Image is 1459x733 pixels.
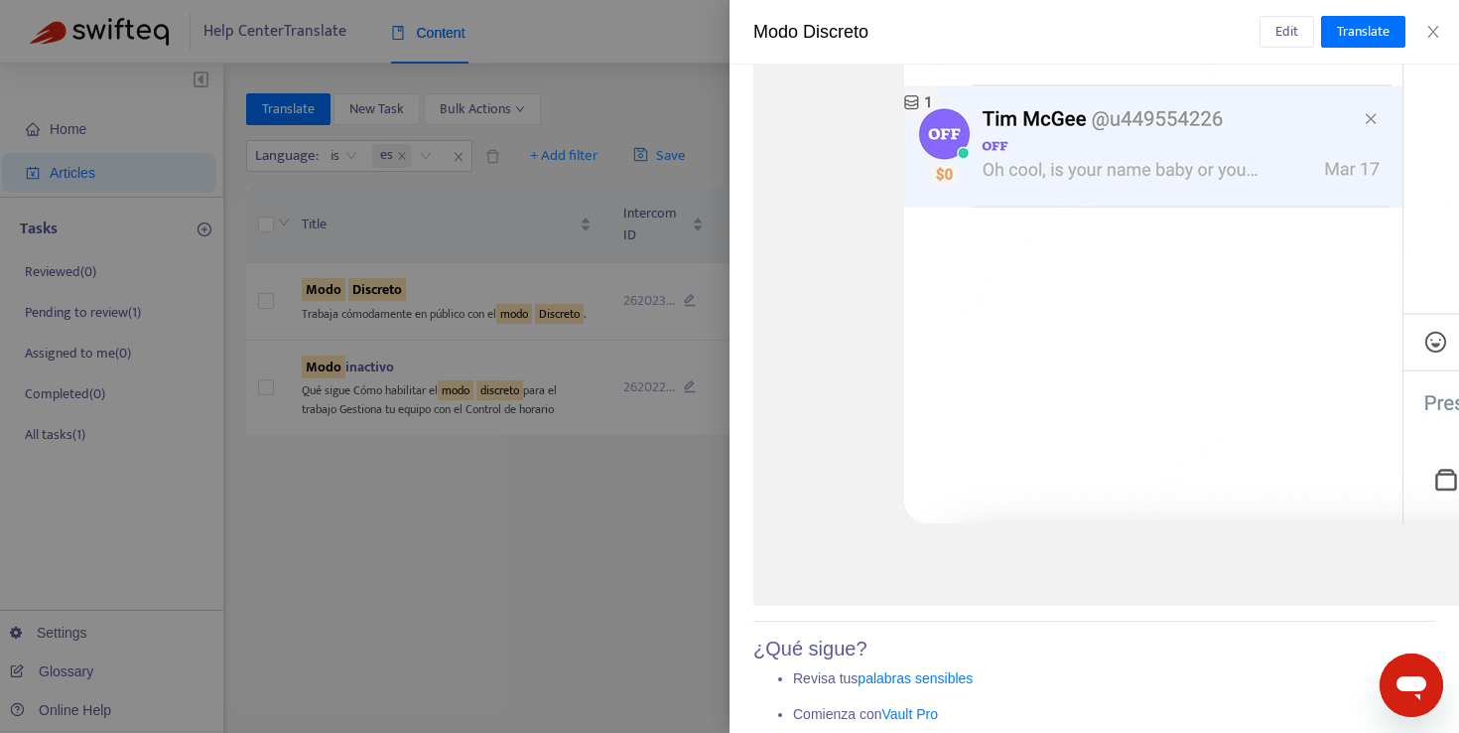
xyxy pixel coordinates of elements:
p: Comienza con [793,704,1435,725]
button: Edit [1260,16,1314,48]
span: Edit [1275,21,1298,43]
span: Translate [1337,21,1390,43]
iframe: Button to launch messaging window [1380,654,1443,717]
div: Modo Discreto [753,19,1260,46]
span: close [1425,24,1441,40]
button: Close [1419,23,1447,42]
h2: ¿Qué sigue? [753,637,1435,660]
a: Vault Pro [882,706,939,722]
button: Translate [1321,16,1405,48]
a: palabras sensibles [858,670,973,686]
p: Revisa tus [793,668,1435,689]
